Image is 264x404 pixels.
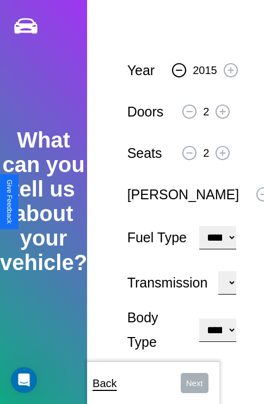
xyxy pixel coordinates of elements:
p: Seats [127,141,162,166]
p: 2015 [193,60,217,80]
p: 2 [203,143,209,163]
p: Transmission [127,271,208,295]
button: Next [181,373,208,393]
p: [PERSON_NAME] [127,182,240,207]
p: 2 [203,102,209,121]
p: Body Type [127,305,188,354]
iframe: Intercom live chat [11,367,37,393]
div: Give Feedback [5,180,13,224]
p: Year [127,58,155,83]
p: Back [93,374,116,393]
p: Doors [127,100,164,124]
p: Fuel Type [127,225,188,250]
